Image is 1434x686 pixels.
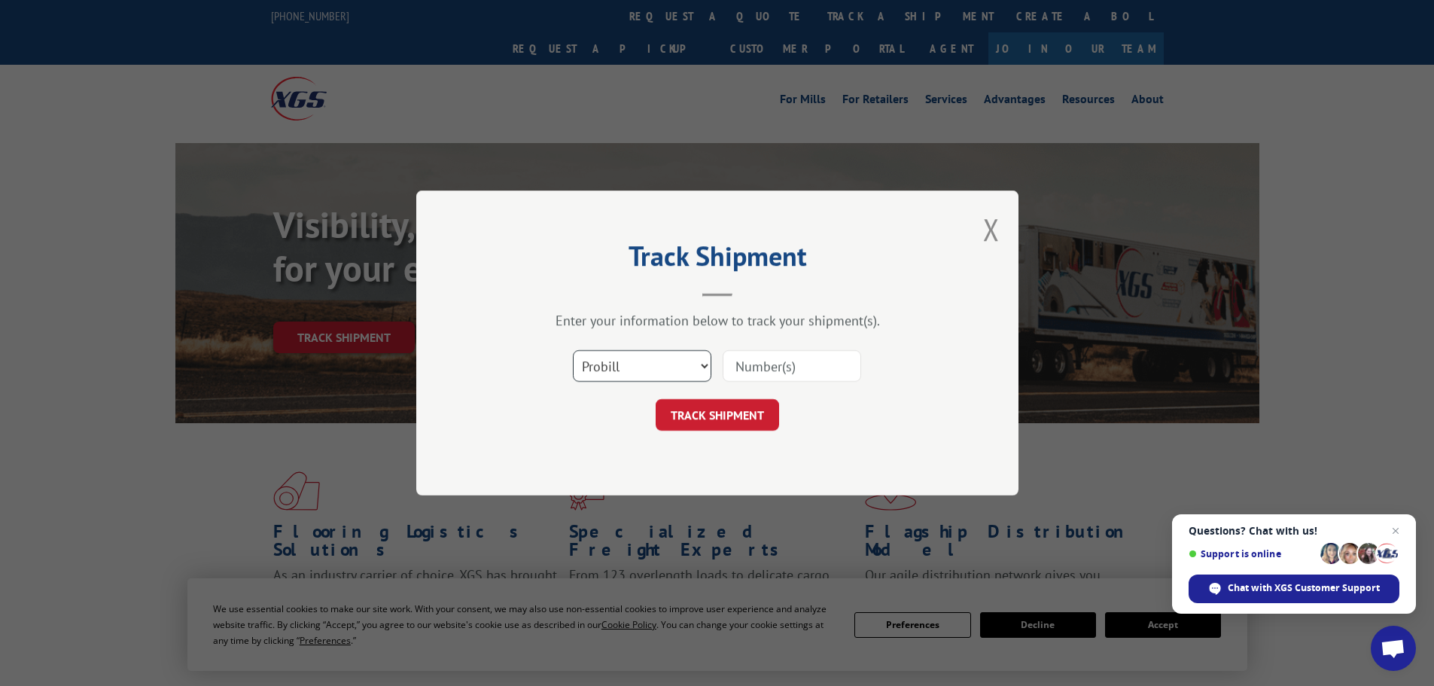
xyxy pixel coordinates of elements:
[1189,575,1399,603] span: Chat with XGS Customer Support
[1189,525,1399,537] span: Questions? Chat with us!
[983,209,1000,249] button: Close modal
[723,350,861,382] input: Number(s)
[492,312,943,329] div: Enter your information below to track your shipment(s).
[656,399,779,431] button: TRACK SHIPMENT
[1228,581,1380,595] span: Chat with XGS Customer Support
[1371,626,1416,671] a: Open chat
[492,245,943,274] h2: Track Shipment
[1189,548,1315,559] span: Support is online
